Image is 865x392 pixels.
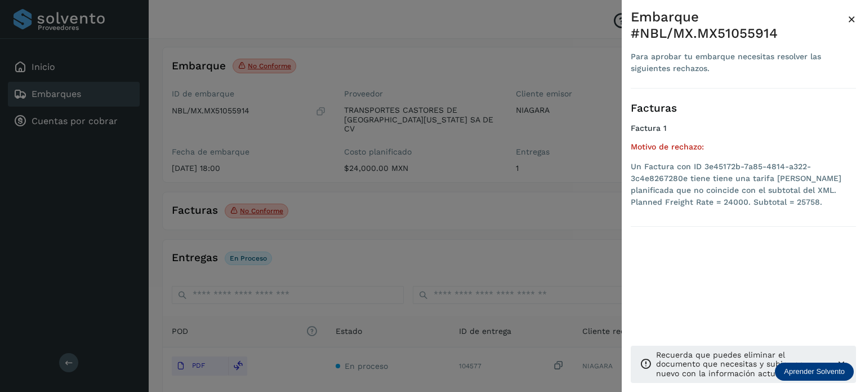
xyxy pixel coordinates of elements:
div: Aprender Solvento [775,363,854,381]
button: Close [848,9,856,29]
li: Un Factura con ID 3e45172b-7a85-4814-a322-3c4e8267280e tiene tiene una tarifa [PERSON_NAME] plani... [631,161,856,208]
div: Embarque #NBL/MX.MX51055914 [631,9,848,42]
span: × [848,11,856,27]
h3: Facturas [631,102,856,115]
div: Para aprobar tu embarque necesitas resolver las siguientes rechazos. [631,51,848,74]
h4: Factura 1 [631,124,856,133]
p: Recuerda que puedes eliminar el documento que necesitas y subir uno nuevo con la información actu... [656,350,827,378]
h5: Motivo de rechazo: [631,142,856,152]
p: Aprender Solvento [784,367,845,376]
